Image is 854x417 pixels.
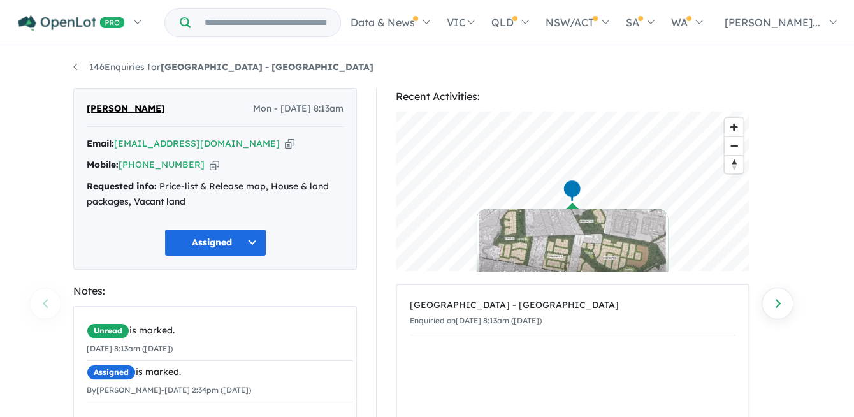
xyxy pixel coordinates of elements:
[161,61,373,73] strong: [GEOGRAPHIC_DATA] - [GEOGRAPHIC_DATA]
[73,60,781,75] nav: breadcrumb
[87,365,136,380] span: Assigned
[410,291,735,335] a: [GEOGRAPHIC_DATA] - [GEOGRAPHIC_DATA]Enquiried on[DATE] 8:13am ([DATE])
[253,101,344,117] span: Mon - [DATE] 8:13am
[119,159,205,170] a: [PHONE_NUMBER]
[87,323,353,339] div: is marked.
[87,323,129,339] span: Unread
[114,138,280,149] a: [EMAIL_ADDRESS][DOMAIN_NAME]
[164,229,266,256] button: Assigned
[87,101,165,117] span: [PERSON_NAME]
[725,155,743,173] button: Reset bearing to north
[563,179,582,203] div: Map marker
[73,61,373,73] a: 146Enquiries for[GEOGRAPHIC_DATA] - [GEOGRAPHIC_DATA]
[87,180,157,192] strong: Requested info:
[396,88,749,105] div: Recent Activities:
[87,344,173,353] small: [DATE] 8:13am ([DATE])
[18,15,125,31] img: Openlot PRO Logo White
[725,137,743,155] span: Zoom out
[87,365,353,380] div: is marked.
[87,159,119,170] strong: Mobile:
[396,112,749,271] canvas: Map
[477,209,668,305] a: Land for Sale | House & Land
[725,16,820,29] span: [PERSON_NAME]...
[87,179,344,210] div: Price-list & Release map, House & land packages, Vacant land
[210,158,219,172] button: Copy
[410,298,735,313] div: [GEOGRAPHIC_DATA] - [GEOGRAPHIC_DATA]
[483,270,662,277] div: Land for Sale | House & Land
[410,316,542,325] small: Enquiried on [DATE] 8:13am ([DATE])
[725,118,743,136] button: Zoom in
[725,136,743,155] button: Zoom out
[193,9,338,36] input: Try estate name, suburb, builder or developer
[73,282,357,300] div: Notes:
[87,138,114,149] strong: Email:
[87,385,251,395] small: By [PERSON_NAME] - [DATE] 2:34pm ([DATE])
[285,137,294,150] button: Copy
